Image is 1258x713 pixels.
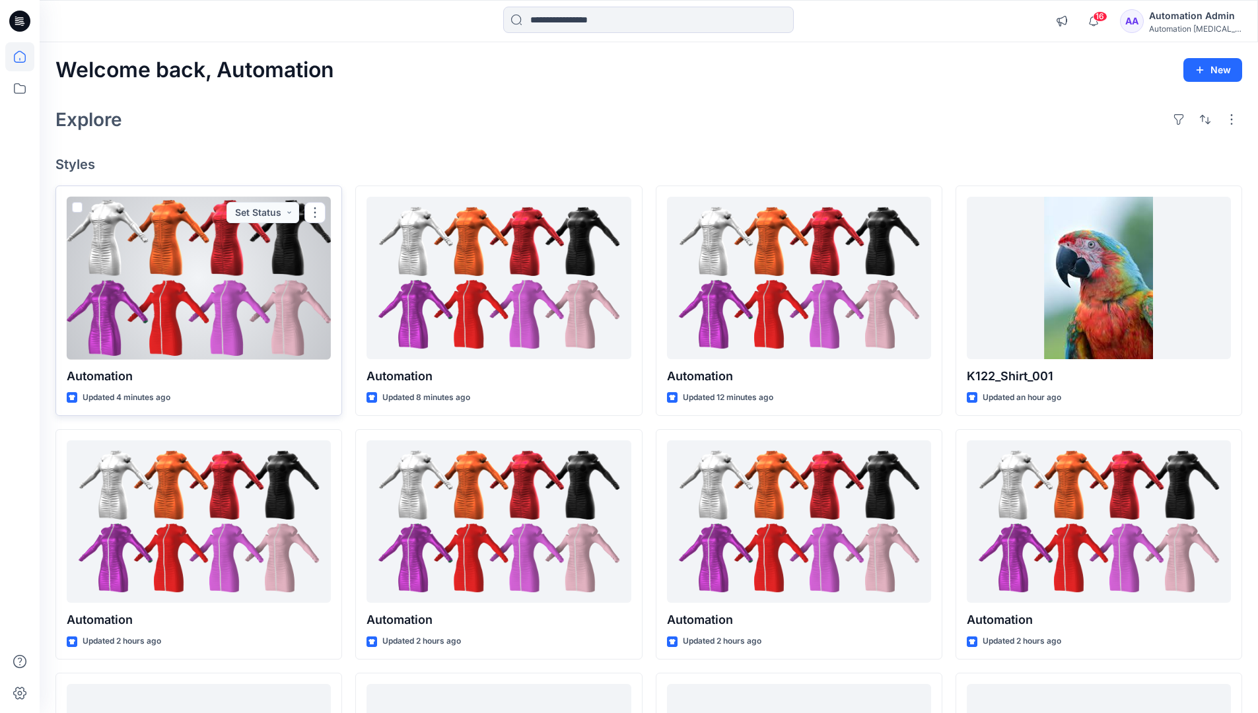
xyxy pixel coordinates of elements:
a: Automation [967,440,1231,603]
a: Automation [367,197,631,360]
p: Updated 2 hours ago [382,634,461,648]
a: K122_Shirt_001 [967,197,1231,360]
div: Automation Admin [1149,8,1241,24]
a: Automation [667,197,931,360]
p: Automation [67,611,331,629]
p: Automation [367,367,631,386]
p: Automation [967,611,1231,629]
a: Automation [67,440,331,603]
p: Updated an hour ago [983,391,1061,405]
span: 16 [1093,11,1107,22]
p: Updated 8 minutes ago [382,391,470,405]
h2: Welcome back, Automation [55,58,334,83]
div: AA [1120,9,1144,33]
a: Automation [667,440,931,603]
p: Automation [667,611,931,629]
div: Automation [MEDICAL_DATA]... [1149,24,1241,34]
p: Automation [667,367,931,386]
p: Automation [67,367,331,386]
p: Updated 2 hours ago [983,634,1061,648]
h4: Styles [55,156,1242,172]
p: Updated 2 hours ago [683,634,761,648]
p: Updated 12 minutes ago [683,391,773,405]
h2: Explore [55,109,122,130]
a: Automation [67,197,331,360]
p: Updated 4 minutes ago [83,391,170,405]
p: K122_Shirt_001 [967,367,1231,386]
button: New [1183,58,1242,82]
p: Automation [367,611,631,629]
p: Updated 2 hours ago [83,634,161,648]
a: Automation [367,440,631,603]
